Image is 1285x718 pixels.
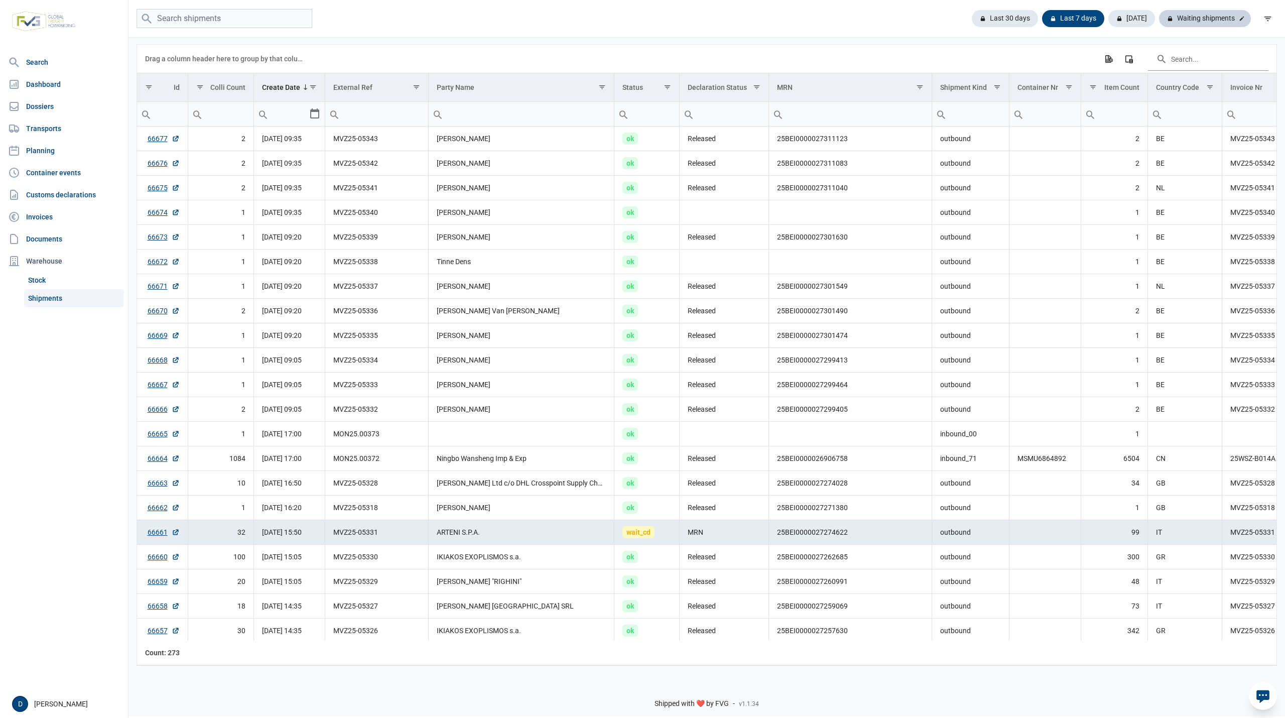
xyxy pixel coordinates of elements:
td: Column Container Nr [1009,73,1081,102]
td: 6504 [1081,446,1147,471]
td: 1 [1081,496,1147,520]
td: Filter cell [254,102,325,127]
td: Filter cell [680,102,769,127]
div: Search box [1148,102,1166,126]
td: MVZ25-05340 [325,200,428,225]
td: Column MRN [769,73,932,102]
input: Filter cell [932,102,1009,126]
td: Filter cell [1147,102,1222,127]
td: Released [680,569,769,594]
a: 66667 [148,380,180,390]
span: Show filter options for column 'External Ref' [413,83,420,91]
td: 18 [188,594,254,619]
td: 25BEI0000027299405 [769,397,932,422]
td: 2 [188,127,254,151]
td: BE [1147,373,1222,397]
span: Show filter options for column 'Shipment Kind' [993,83,1001,91]
td: Column Item Count [1081,73,1147,102]
td: outbound [932,348,1009,373]
div: Search box [614,102,632,126]
input: Filter cell [1009,102,1081,126]
td: 1 [1081,422,1147,446]
div: Party Name [437,83,474,91]
td: 99 [1081,520,1147,545]
div: Search box [429,102,447,126]
input: Filter cell [614,102,679,126]
td: BE [1147,151,1222,176]
td: BE [1147,397,1222,422]
td: 25BEI0000027274028 [769,471,932,496]
td: BE [1147,127,1222,151]
td: IKIAKOS EXOPLISMOS s.a. [428,545,614,569]
td: 1 [188,373,254,397]
div: Data grid with 273 rows and 18 columns [137,45,1276,665]
td: 1 [1081,274,1147,299]
td: 73 [1081,594,1147,619]
td: GR [1147,545,1222,569]
td: outbound [932,545,1009,569]
td: outbound [932,496,1009,520]
td: [PERSON_NAME] [428,200,614,225]
td: outbound [932,397,1009,422]
td: Filter cell [1081,102,1147,127]
td: Column Status [614,73,680,102]
td: MVZ25-05327 [325,594,428,619]
td: 1 [188,250,254,274]
div: Column Chooser [1120,50,1138,68]
div: Search box [254,102,272,126]
td: Filter cell [137,102,188,127]
div: filter [1259,10,1277,28]
td: 1 [1081,373,1147,397]
a: Search [4,52,124,72]
td: Released [680,446,769,471]
td: Tinne Dens [428,250,614,274]
a: 66658 [148,601,180,611]
td: 2 [1081,299,1147,323]
a: 66674 [148,207,180,217]
td: MON25.00373 [325,422,428,446]
td: Filter cell [188,102,254,127]
td: MVZ25-05343 [325,127,428,151]
td: 2 [188,151,254,176]
span: Show filter options for column 'Country Code' [1206,83,1214,91]
td: inbound_00 [932,422,1009,446]
td: Released [680,225,769,250]
span: Show filter options for column 'Create Date' [309,83,317,91]
td: MVZ25-05338 [325,250,428,274]
td: [PERSON_NAME] [428,348,614,373]
div: Id [174,83,180,91]
td: Filter cell [428,102,614,127]
td: 2 [188,299,254,323]
a: 66661 [148,527,180,537]
td: NL [1147,274,1222,299]
td: GR [1147,619,1222,643]
td: 2 [1081,151,1147,176]
td: Filter cell [932,102,1009,127]
td: Column Colli Count [188,73,254,102]
td: GB [1147,496,1222,520]
td: NL [1147,176,1222,200]
a: Shipments [24,289,124,307]
td: ARTENI S.P.A. [428,520,614,545]
td: Released [680,323,769,348]
td: 25BEI0000027301490 [769,299,932,323]
td: GB [1147,471,1222,496]
a: 66657 [148,626,180,636]
td: 1 [1081,348,1147,373]
div: Search box [188,102,206,126]
td: Column External Ref [325,73,428,102]
td: BE [1147,200,1222,225]
a: Planning [4,141,124,161]
td: 25BEI0000027259069 [769,594,932,619]
td: outbound [932,151,1009,176]
td: 2 [1081,127,1147,151]
td: MVZ25-05342 [325,151,428,176]
td: [PERSON_NAME] [428,151,614,176]
td: 25BEI0000027301549 [769,274,932,299]
a: Dashboard [4,74,124,94]
div: [DATE] [1108,10,1155,27]
td: MVZ25-05334 [325,348,428,373]
div: Drag a column header here to group by that column [145,51,306,67]
td: MVZ25-05336 [325,299,428,323]
td: Released [680,594,769,619]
